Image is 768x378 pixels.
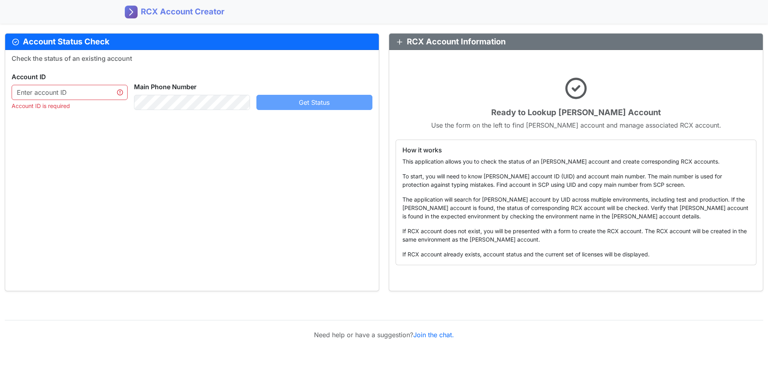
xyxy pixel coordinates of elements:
h6: How it works [402,146,750,154]
h5: Account Status Check [12,37,372,46]
a: Join the chat. [413,331,454,339]
h5: RCX Account Information [396,37,756,46]
span: RCX Account Creator [141,6,224,18]
p: To start, you will need to know [PERSON_NAME] account ID (UID) and account main number. The main ... [402,172,750,189]
h6: Check the status of an existing account [12,55,372,62]
p: Use the form on the left to find [PERSON_NAME] account and manage associated RCX account. [396,120,756,130]
label: Account ID [12,72,46,82]
a: RCX Account Creator [125,3,224,20]
input: Enter account ID [12,85,128,100]
p: If RCX account does not exist, you will be presented with a form to create the RCX account. The R... [402,227,750,244]
p: Need help or have a suggestion? [5,330,763,340]
p: If RCX account already exists, account status and the current set of licenses will be displayed. [402,250,750,258]
label: Main Phone Number [134,82,196,92]
p: This application allows you to check the status of an [PERSON_NAME] account and create correspond... [402,157,750,166]
h5: Ready to Lookup [PERSON_NAME] Account [396,108,756,117]
p: The application will search for [PERSON_NAME] account by UID across multiple environments, includ... [402,195,750,220]
div: Account ID is required [12,102,128,110]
